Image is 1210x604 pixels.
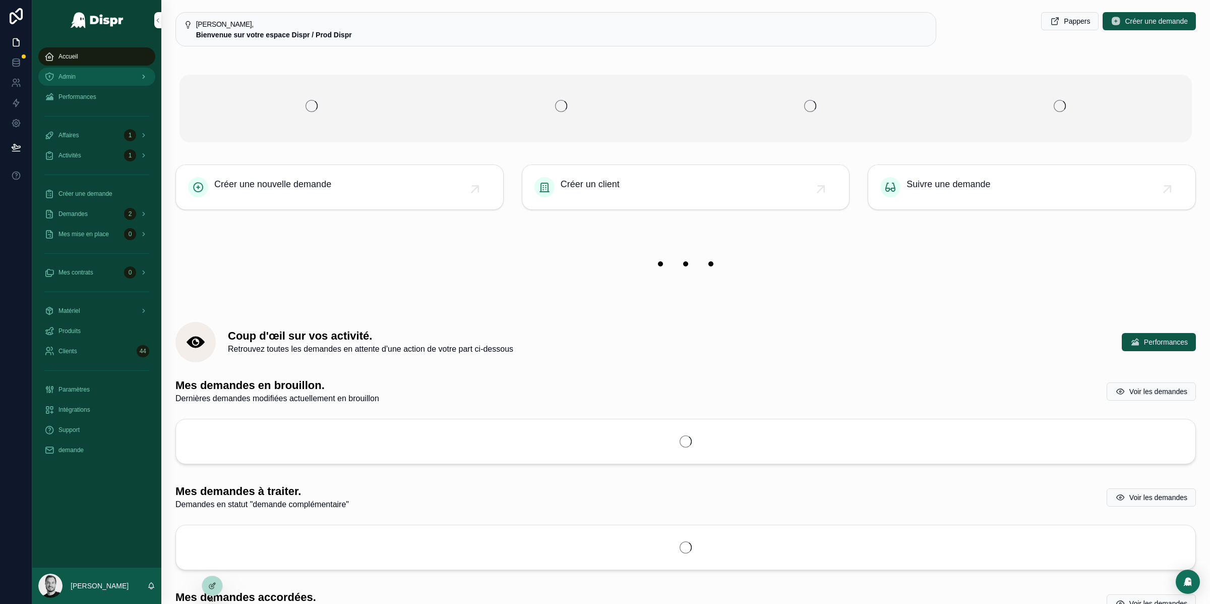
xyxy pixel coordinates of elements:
[58,93,96,101] span: Performances
[1103,12,1196,30] button: Créer une demande
[32,40,161,472] div: scrollable content
[58,268,93,277] span: Mes contrats
[1064,16,1090,26] span: Pappers
[38,401,155,419] a: Intégrations
[124,228,136,240] div: 0
[58,386,90,394] span: Paramètres
[175,484,349,499] h1: Mes demandes à traiter.
[58,151,81,159] span: Activités
[38,205,155,223] a: Demandes2
[1125,16,1188,26] span: Créer une demande
[58,307,80,315] span: Matériel
[58,190,112,198] span: Créer une demande
[286,238,1085,290] img: 22208-banner-empty.png
[58,230,109,238] span: Mes mise en place
[1176,570,1200,594] div: Open Intercom Messenger
[868,165,1195,209] a: Suivre une demande
[38,88,155,106] a: Performances
[175,378,379,393] h1: Mes demandes en brouillon.
[71,581,129,591] p: [PERSON_NAME]
[38,441,155,459] a: demande
[38,342,155,360] a: Clients44
[58,327,81,335] span: Produits
[124,208,136,220] div: 2
[58,52,78,61] span: Accueil
[38,225,155,243] a: Mes mise en place0
[38,421,155,439] a: Support
[70,12,124,28] img: App logo
[58,446,84,454] span: demande
[38,47,155,66] a: Accueil
[1107,488,1196,507] button: Voir les demandes
[58,73,76,81] span: Admin
[38,68,155,86] a: Admin
[124,266,136,279] div: 0
[1144,337,1188,347] span: Performances
[1129,387,1187,397] span: Voir les demandes
[137,345,149,357] div: 44
[58,406,90,414] span: Intégrations
[58,210,88,218] span: Demandes
[561,177,620,191] span: Créer un client
[196,21,928,28] h5: Bonjour Nicolas,
[38,322,155,340] a: Produits
[58,347,77,355] span: Clients
[1129,492,1187,503] span: Voir les demandes
[38,302,155,320] a: Matériel
[124,149,136,161] div: 1
[176,165,503,209] a: Créer une nouvelle demande
[228,343,513,355] span: Retrouvez toutes les demandes en attente d'une action de votre part ci-dessous
[1107,382,1196,401] button: Voir les demandes
[58,131,79,139] span: Affaires
[228,329,513,343] h1: Coup d'œil sur vos activité.
[175,499,349,511] span: Demandes en statut "demande complémentaire"
[906,177,990,191] span: Suivre une demande
[175,393,379,405] span: Dernières demandes modifiées actuellement en brouillon
[196,30,928,40] div: **Bienvenue sur votre espace Dispr / Prod Dispr**
[214,177,331,191] span: Créer une nouvelle demande
[1041,12,1099,30] button: Pappers
[38,146,155,164] a: Activités1
[1122,333,1196,351] button: Performances
[38,126,155,144] a: Affaires1
[38,263,155,282] a: Mes contrats0
[58,426,80,434] span: Support
[38,380,155,399] a: Paramètres
[124,129,136,141] div: 1
[196,31,352,39] strong: Bienvenue sur votre espace Dispr / Prod Dispr
[522,165,850,209] a: Créer un client
[38,185,155,203] a: Créer une demande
